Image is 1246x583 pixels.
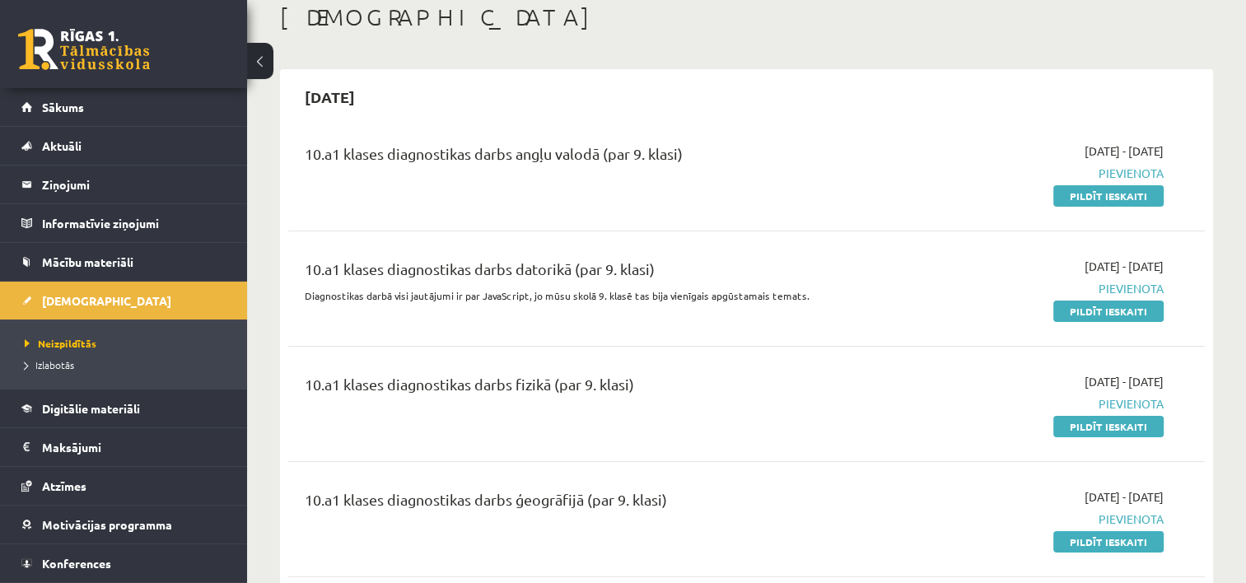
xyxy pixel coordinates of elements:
span: Pievienota [894,280,1164,297]
span: Pievienota [894,395,1164,413]
div: 10.a1 klases diagnostikas darbs fizikā (par 9. klasi) [305,373,869,403]
a: Aktuāli [21,127,226,165]
a: Digitālie materiāli [21,389,226,427]
a: Sākums [21,88,226,126]
a: Konferences [21,544,226,582]
span: Sākums [42,100,84,114]
span: Pievienota [894,511,1164,528]
span: [DATE] - [DATE] [1085,373,1164,390]
span: Izlabotās [25,358,74,371]
legend: Ziņojumi [42,166,226,203]
div: 10.a1 klases diagnostikas darbs angļu valodā (par 9. klasi) [305,142,869,173]
div: 10.a1 klases diagnostikas darbs datorikā (par 9. klasi) [305,258,869,288]
a: Pildīt ieskaiti [1053,185,1164,207]
div: 10.a1 klases diagnostikas darbs ģeogrāfijā (par 9. klasi) [305,488,869,519]
a: [DEMOGRAPHIC_DATA] [21,282,226,319]
span: Neizpildītās [25,337,96,350]
legend: Informatīvie ziņojumi [42,204,226,242]
h1: [DEMOGRAPHIC_DATA] [280,3,1213,31]
span: Konferences [42,556,111,571]
a: Atzīmes [21,467,226,505]
a: Pildīt ieskaiti [1053,416,1164,437]
a: Mācību materiāli [21,243,226,281]
p: Diagnostikas darbā visi jautājumi ir par JavaScript, jo mūsu skolā 9. klasē tas bija vienīgais ap... [305,288,869,303]
a: Rīgas 1. Tālmācības vidusskola [18,29,150,70]
span: Pievienota [894,165,1164,182]
legend: Maksājumi [42,428,226,466]
span: Motivācijas programma [42,517,172,532]
span: [DATE] - [DATE] [1085,258,1164,275]
a: Neizpildītās [25,336,231,351]
span: [DEMOGRAPHIC_DATA] [42,293,171,308]
span: [DATE] - [DATE] [1085,142,1164,160]
h2: [DATE] [288,77,371,116]
a: Ziņojumi [21,166,226,203]
a: Informatīvie ziņojumi [21,204,226,242]
a: Pildīt ieskaiti [1053,301,1164,322]
a: Motivācijas programma [21,506,226,543]
span: Atzīmes [42,478,86,493]
span: Mācību materiāli [42,254,133,269]
span: [DATE] - [DATE] [1085,488,1164,506]
span: Digitālie materiāli [42,401,140,416]
a: Maksājumi [21,428,226,466]
a: Izlabotās [25,357,231,372]
span: Aktuāli [42,138,82,153]
a: Pildīt ieskaiti [1053,531,1164,553]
